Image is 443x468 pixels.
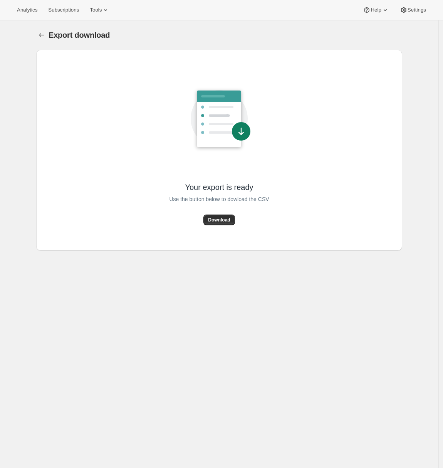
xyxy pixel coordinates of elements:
span: Analytics [17,7,37,13]
span: Use the button below to dowload the CSV [169,195,269,204]
span: Your export is ready [185,182,253,192]
button: Analytics [12,5,42,15]
span: Tools [90,7,102,13]
button: Download [203,215,235,225]
span: Download [208,217,230,223]
button: Export download [36,30,47,40]
button: Settings [395,5,431,15]
span: Help [371,7,381,13]
button: Subscriptions [44,5,84,15]
button: Help [358,5,393,15]
span: Export download [49,31,110,39]
button: Tools [85,5,114,15]
span: Subscriptions [48,7,79,13]
span: Settings [408,7,426,13]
